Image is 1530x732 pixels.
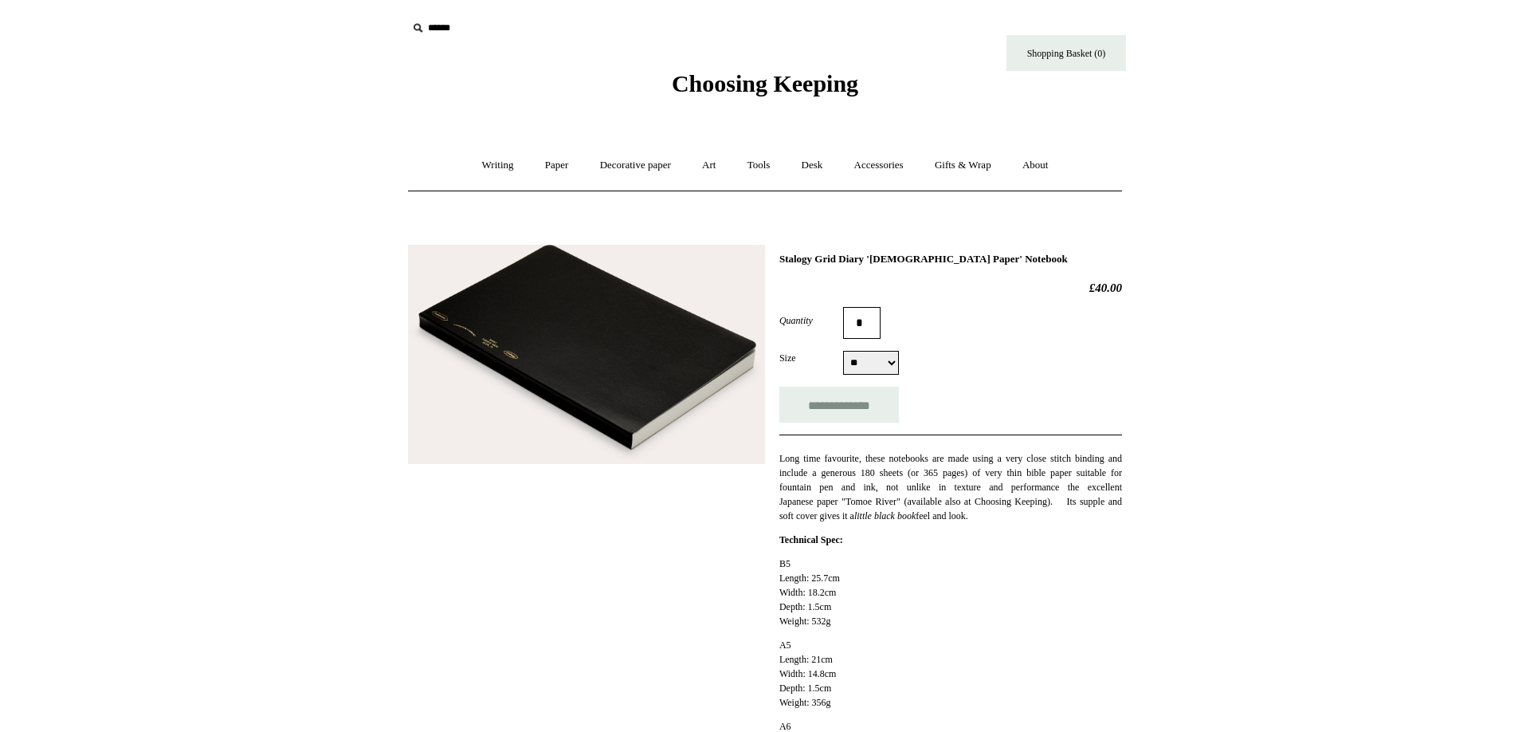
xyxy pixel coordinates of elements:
p: B5 Length: 25.7cm Width: 18.2cm Depth: 1.5cm Weight: 532g [779,557,1122,628]
strong: Technical Spec: [779,534,843,545]
a: About [1008,144,1063,187]
a: Choosing Keeping [672,83,858,94]
a: Shopping Basket (0) [1006,35,1126,71]
a: Accessories [840,144,918,187]
a: Writing [468,144,528,187]
h1: Stalogy Grid Diary '[DEMOGRAPHIC_DATA] Paper' Notebook [779,253,1122,266]
p: A5 Length: 21cm Width: 14.8cm Depth: 1.5cm Weight: 356g [779,638,1122,710]
label: Quantity [779,313,843,328]
label: Size [779,351,843,365]
a: Decorative paper [586,144,685,187]
h2: £40.00 [779,281,1122,295]
a: Art [688,144,730,187]
em: little black book [854,510,916,521]
a: Tools [733,144,785,187]
span: Choosing Keeping [672,70,858,96]
a: Paper [531,144,583,187]
a: Gifts & Wrap [920,144,1006,187]
p: Long time favourite, these notebooks are made using a very close stitch binding and include a gen... [779,451,1122,523]
a: Desk [787,144,838,187]
img: Stalogy Grid Diary 'Bible Paper' Notebook [408,245,765,465]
